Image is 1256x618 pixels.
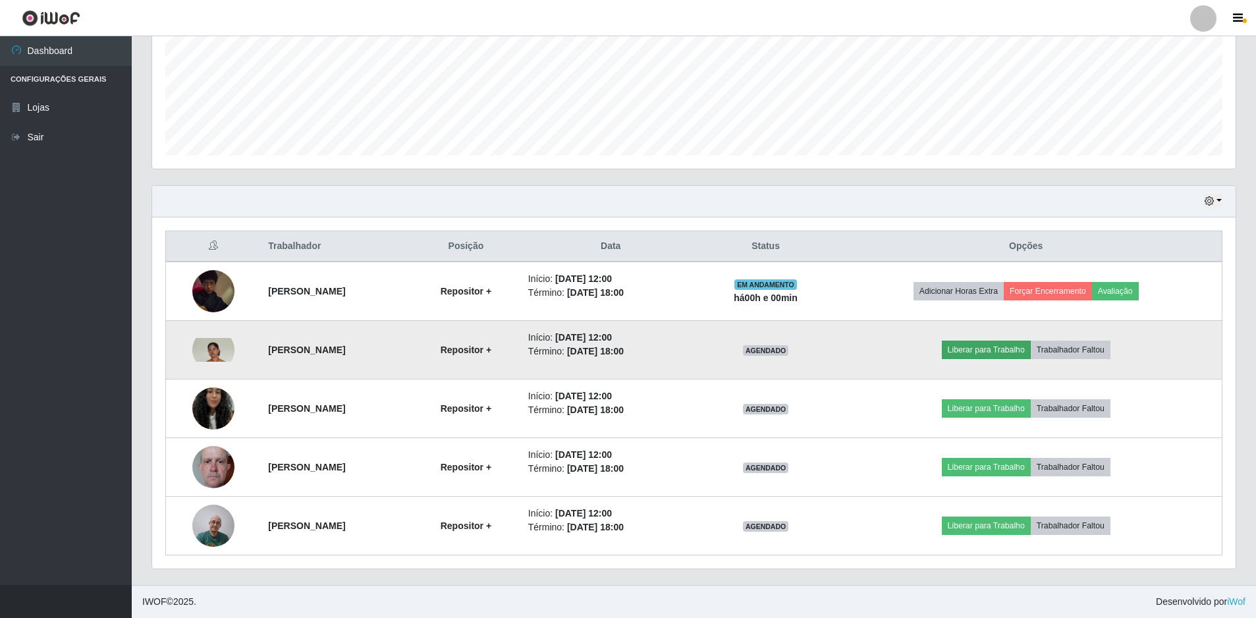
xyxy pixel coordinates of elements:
img: 1758480181733.jpeg [192,439,234,495]
time: [DATE] 18:00 [567,287,624,298]
strong: [PERSON_NAME] [268,462,345,472]
img: 1758111353632.jpeg [192,371,234,446]
img: 1758541132609.jpeg [192,497,234,553]
strong: há 00 h e 00 min [734,293,798,303]
span: EM ANDAMENTO [734,279,797,290]
button: Liberar para Trabalho [942,399,1031,418]
strong: [PERSON_NAME] [268,520,345,531]
time: [DATE] 18:00 [567,463,624,474]
img: 1758204029613.jpeg [192,338,234,362]
time: [DATE] 18:00 [567,405,624,415]
button: Adicionar Horas Extra [914,282,1004,300]
li: Início: [528,272,694,286]
li: Término: [528,403,694,417]
button: Trabalhador Faltou [1031,341,1110,359]
time: [DATE] 12:00 [555,508,612,519]
strong: Repositor + [441,520,491,531]
button: Liberar para Trabalho [942,341,1031,359]
span: © 2025 . [142,595,196,609]
strong: Repositor + [441,403,491,414]
th: Status [701,231,831,262]
span: IWOF [142,596,167,607]
img: 1747856587825.jpeg [192,265,234,318]
button: Trabalhador Faltou [1031,399,1110,418]
th: Opções [830,231,1222,262]
strong: [PERSON_NAME] [268,345,345,355]
li: Término: [528,286,694,300]
time: [DATE] 12:00 [555,449,612,460]
time: [DATE] 12:00 [555,332,612,343]
li: Término: [528,345,694,358]
li: Início: [528,331,694,345]
time: [DATE] 18:00 [567,522,624,532]
button: Trabalhador Faltou [1031,458,1110,476]
strong: [PERSON_NAME] [268,403,345,414]
strong: Repositor + [441,462,491,472]
th: Data [520,231,701,262]
time: [DATE] 12:00 [555,273,612,284]
strong: Repositor + [441,345,491,355]
strong: [PERSON_NAME] [268,286,345,296]
li: Início: [528,448,694,462]
li: Início: [528,507,694,520]
time: [DATE] 12:00 [555,391,612,401]
li: Término: [528,520,694,534]
button: Liberar para Trabalho [942,458,1031,476]
li: Início: [528,389,694,403]
span: AGENDADO [743,521,789,532]
button: Avaliação [1092,282,1139,300]
time: [DATE] 18:00 [567,346,624,356]
img: CoreUI Logo [22,10,80,26]
button: Trabalhador Faltou [1031,517,1110,535]
th: Posição [412,231,520,262]
span: AGENDADO [743,404,789,414]
li: Término: [528,462,694,476]
a: iWof [1227,596,1245,607]
strong: Repositor + [441,286,491,296]
span: AGENDADO [743,463,789,473]
button: Forçar Encerramento [1004,282,1092,300]
span: Desenvolvido por [1156,595,1245,609]
th: Trabalhador [260,231,412,262]
button: Liberar para Trabalho [942,517,1031,535]
span: AGENDADO [743,345,789,356]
